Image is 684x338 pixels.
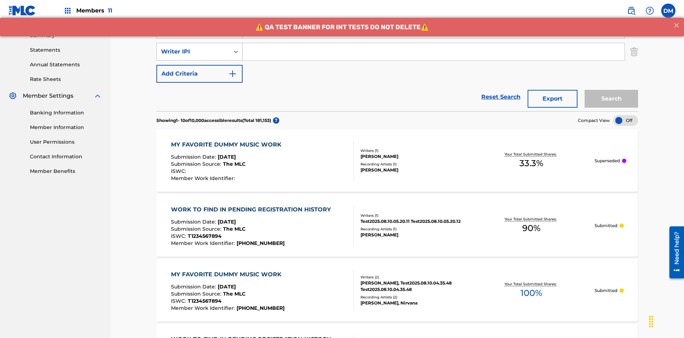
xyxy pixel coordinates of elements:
span: ISWC : [171,298,188,304]
span: 100 % [520,287,542,299]
p: Showing 1 - 10 of 10,000 accessible results (Total 181,153 ) [156,117,271,124]
span: Submission Source : [171,291,223,297]
span: ? [273,117,279,124]
div: Writers ( 1 ) [361,213,468,218]
a: Rate Sheets [30,76,102,83]
div: MY FAVORITE DUMMY MUSIC WORK [171,140,285,149]
p: Submitted [595,287,617,294]
div: WORK TO FIND IN PENDING REGISTRATION HISTORY [171,205,335,214]
div: [PERSON_NAME] [361,232,468,238]
a: Public Search [624,4,638,18]
a: Member Benefits [30,168,102,175]
span: Submission Date : [171,283,218,290]
button: Export [528,90,577,108]
span: Members [76,6,112,15]
span: [DATE] [218,283,236,290]
iframe: Resource Center [664,224,684,282]
div: Writer IPI [161,47,225,56]
span: Member Work Identifier : [171,175,237,181]
div: Help [643,4,657,18]
div: Recording Artists ( 1 ) [361,226,468,232]
p: Superseded [595,158,620,164]
span: Compact View [578,117,610,124]
span: The MLC [223,291,245,297]
div: Test2025.08.10.05.20.11 Test2025.08.10.05.20.12 [361,218,468,225]
span: Submission Date : [171,154,218,160]
img: help [646,6,654,15]
a: Banking Information [30,109,102,117]
span: ISWC : [171,233,188,239]
a: Statements [30,46,102,54]
span: 90 % [522,222,540,235]
span: The MLC [223,226,245,232]
span: [DATE] [218,219,236,225]
img: expand [93,92,102,100]
span: Submission Source : [171,161,223,167]
span: 33.3 % [519,157,543,170]
img: search [627,6,636,15]
img: Member Settings [9,92,17,100]
div: MY FAVORITE DUMMY MUSIC WORK [171,270,285,279]
a: Contact Information [30,153,102,160]
span: Member Work Identifier : [171,305,237,311]
a: Annual Statements [30,61,102,68]
a: WORK TO FIND IN PENDING REGISTRATION HISTORYSubmission Date:[DATE]Submission Source:The MLCISWC:T... [156,194,638,257]
a: MY FAVORITE DUMMY MUSIC WORKSubmission Date:[DATE]Submission Source:The MLCISWC:T1234567894Member... [156,259,638,322]
button: Add Criteria [156,65,243,83]
span: Member Settings [23,92,73,100]
a: MY FAVORITE DUMMY MUSIC WORKSubmission Date:[DATE]Submission Source:The MLCISWC:Member Work Ident... [156,129,638,192]
a: Reset Search [478,89,524,105]
img: MLC Logo [9,5,36,16]
iframe: Chat Widget [648,304,684,338]
div: [PERSON_NAME], Test2025.08.10.04.35.48 Test2025.08.10.04.35.48 [361,280,468,293]
span: Member Work Identifier : [171,240,237,246]
p: Your Total Submitted Shares: [504,152,558,157]
span: ⚠️ QA TEST BANNER FOR INT TESTS DO NOT DELETE⚠️ [255,5,429,13]
div: User Menu [661,4,675,18]
span: [PHONE_NUMBER] [237,305,285,311]
div: [PERSON_NAME], Nirvana [361,300,468,306]
span: [PHONE_NUMBER] [237,240,285,246]
img: Top Rightsholders [63,6,72,15]
div: Writers ( 1 ) [361,148,468,153]
p: Submitted [595,222,617,229]
span: T1234567894 [188,233,222,239]
span: Submission Source : [171,226,223,232]
span: [DATE] [218,154,236,160]
div: Drag [646,311,657,332]
p: Your Total Submitted Shares: [504,216,558,222]
a: User Permissions [30,138,102,146]
span: The MLC [223,161,245,167]
img: 9d2ae6d4665cec9f34b9.svg [228,70,237,78]
a: Member Information [30,124,102,131]
span: T1234567894 [188,298,222,304]
div: Recording Artists ( 1 ) [361,162,468,167]
p: Your Total Submitted Shares: [504,281,558,287]
span: Submission Date : [171,219,218,225]
div: Recording Artists ( 2 ) [361,295,468,300]
div: Writers ( 2 ) [361,275,468,280]
img: Delete Criterion [630,43,638,61]
span: ISWC : [171,168,188,174]
div: [PERSON_NAME] [361,153,468,160]
div: [PERSON_NAME] [361,167,468,173]
span: 11 [108,7,112,14]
